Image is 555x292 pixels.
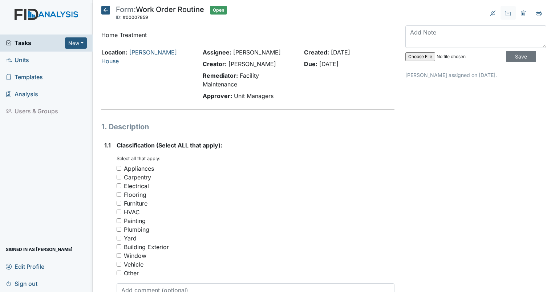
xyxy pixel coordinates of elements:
input: Window [117,253,121,258]
input: Furniture [117,201,121,206]
div: Plumbing [124,225,149,234]
strong: Location: [101,49,127,56]
strong: Due: [304,60,317,68]
div: Yard [124,234,137,243]
span: Unit Managers [234,92,274,100]
div: Building Exterior [124,243,169,251]
span: Templates [6,72,43,83]
div: Painting [124,216,146,225]
span: Classification (Select ALL that apply): [117,142,222,149]
span: [PERSON_NAME] [233,49,281,56]
input: Save [506,51,536,62]
span: Signed in as [PERSON_NAME] [6,244,73,255]
strong: Approver: [203,92,232,100]
div: Other [124,269,139,277]
input: Yard [117,236,121,240]
div: Electrical [124,182,149,190]
strong: Created: [304,49,329,56]
button: New [65,37,87,49]
span: Analysis [6,89,38,100]
span: [PERSON_NAME] [228,60,276,68]
strong: Assignee: [203,49,231,56]
p: Home Treatment [101,31,394,39]
small: Select all that apply: [117,156,161,161]
span: Units [6,54,29,66]
span: Sign out [6,278,37,289]
span: Open [210,6,227,15]
div: Furniture [124,199,147,208]
label: 1.1 [104,141,111,150]
span: #00007859 [123,15,148,20]
div: Vehicle [124,260,143,269]
input: Other [117,271,121,275]
span: [DATE] [319,60,339,68]
div: Window [124,251,146,260]
span: Edit Profile [6,261,44,272]
input: Carpentry [117,175,121,179]
div: Flooring [124,190,146,199]
input: Appliances [117,166,121,171]
input: HVAC [117,210,121,214]
div: Appliances [124,164,154,173]
input: Plumbing [117,227,121,232]
span: [DATE] [331,49,350,56]
input: Painting [117,218,121,223]
strong: Creator: [203,60,227,68]
input: Electrical [117,183,121,188]
div: Carpentry [124,173,151,182]
div: Work Order Routine [116,6,204,22]
span: Form: [116,5,136,14]
a: [PERSON_NAME] House [101,49,177,65]
div: HVAC [124,208,140,216]
a: Tasks [6,38,65,47]
input: Vehicle [117,262,121,267]
span: ID: [116,15,122,20]
input: Flooring [117,192,121,197]
p: [PERSON_NAME] assigned on [DATE]. [405,71,546,79]
input: Building Exterior [117,244,121,249]
h1: 1. Description [101,121,394,132]
strong: Remediator: [203,72,238,79]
